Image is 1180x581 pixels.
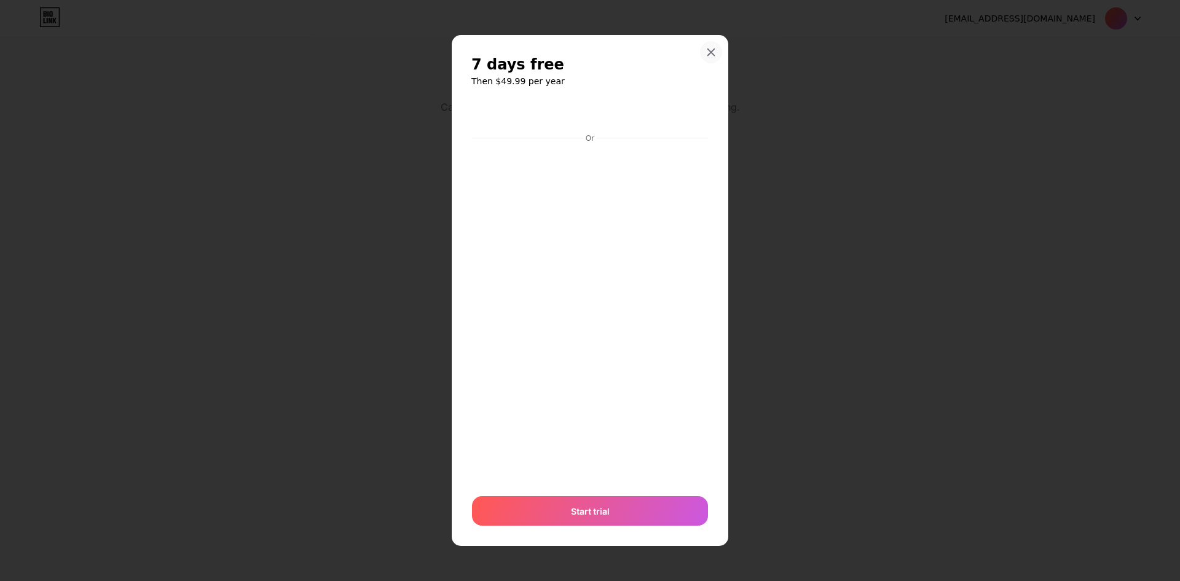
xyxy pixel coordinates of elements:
div: Or [583,133,597,143]
iframe: Secure payment input frame [470,144,710,484]
h6: Then $49.99 per year [471,75,709,87]
iframe: Secure payment button frame [472,100,708,130]
span: 7 days free [471,55,564,74]
span: Start trial [571,505,610,518]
